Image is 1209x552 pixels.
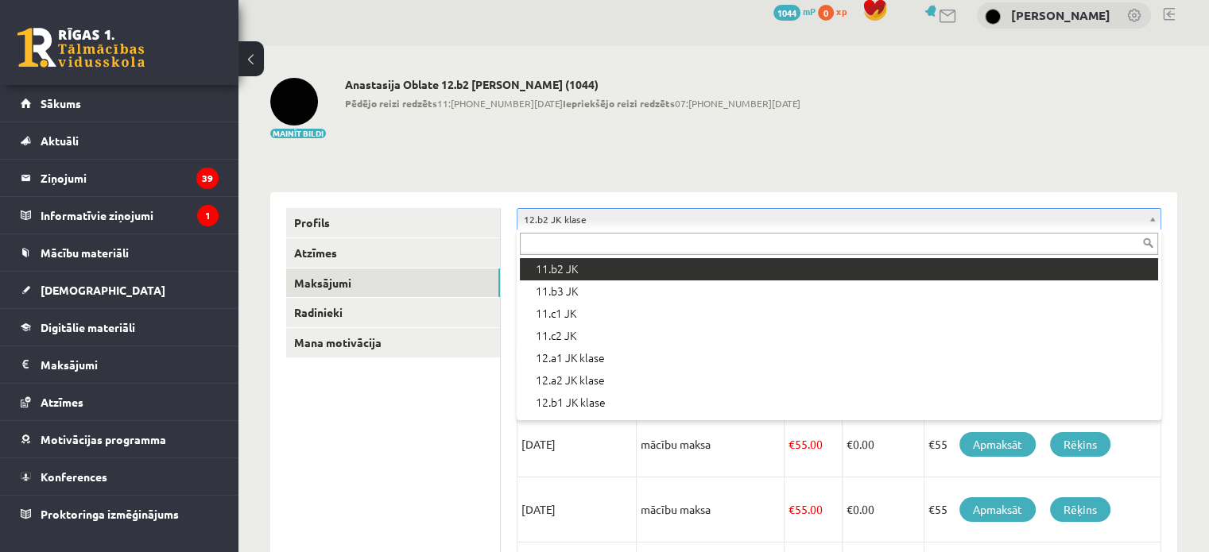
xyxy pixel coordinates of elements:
[520,414,1158,436] div: 12.b2 JK klase
[520,392,1158,414] div: 12.b1 JK klase
[520,303,1158,325] div: 11.c1 JK
[520,369,1158,392] div: 12.a2 JK klase
[520,280,1158,303] div: 11.b3 JK
[520,258,1158,280] div: 11.b2 JK
[520,325,1158,347] div: 11.c2 JK
[520,347,1158,369] div: 12.a1 JK klase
